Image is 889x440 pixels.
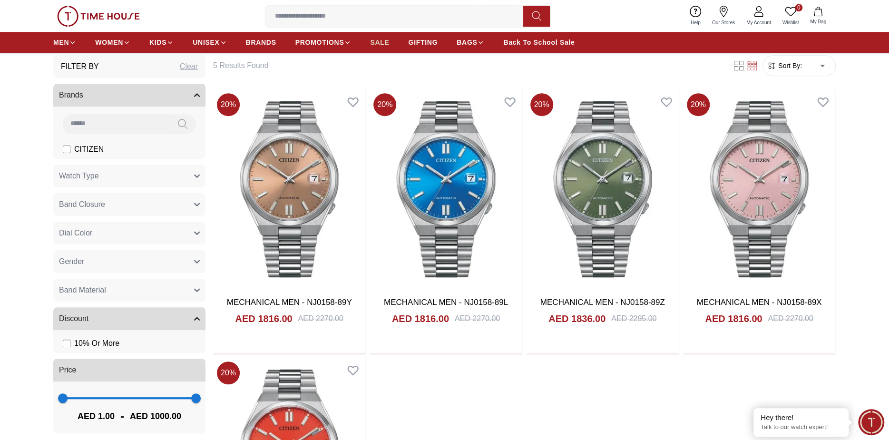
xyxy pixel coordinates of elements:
span: CITIZEN [74,144,104,155]
img: MECHANICAL MEN - NJ0158-89X [683,89,835,289]
a: BRANDS [246,34,276,51]
span: BRANDS [246,38,276,47]
div: Clear [180,61,198,72]
a: Help [685,4,706,28]
a: Our Stores [706,4,741,28]
span: Brands [59,89,83,101]
span: 20 % [530,93,553,116]
button: Band Material [53,279,205,302]
a: MECHANICAL MEN - NJ0158-89L [384,298,508,307]
button: Dial Color [53,222,205,244]
button: Sort By: [767,61,802,70]
a: PROMOTIONS [295,34,352,51]
span: Band Material [59,284,106,296]
button: Watch Type [53,165,205,187]
a: KIDS [149,34,174,51]
span: 20 % [687,93,710,116]
span: Back To School Sale [503,38,575,47]
span: BAGS [457,38,477,47]
a: SALE [370,34,389,51]
img: ... [57,6,140,27]
div: AED 2270.00 [455,313,500,324]
a: MECHANICAL MEN - NJ0158-89X [696,298,821,307]
div: AED 2295.00 [611,313,656,324]
span: KIDS [149,38,166,47]
h4: AED 1836.00 [548,312,606,325]
span: Watch Type [59,170,99,182]
a: MECHANICAL MEN - NJ0158-89Z [540,298,665,307]
button: Band Closure [53,193,205,216]
a: 0Wishlist [777,4,804,28]
span: My Bag [806,18,830,25]
a: MEN [53,34,76,51]
span: PROMOTIONS [295,38,344,47]
span: 20 % [217,362,240,384]
span: Wishlist [779,19,802,26]
span: - [115,409,130,424]
div: AED 2270.00 [298,313,343,324]
div: AED 2270.00 [768,313,813,324]
span: AED 1.00 [78,410,115,423]
input: 10% Or More [63,340,70,347]
span: Discount [59,313,88,324]
button: Discount [53,307,205,330]
span: MEN [53,38,69,47]
a: MECHANICAL MEN - NJ0158-89Y [227,298,352,307]
span: Gender [59,256,84,267]
h4: AED 1816.00 [392,312,449,325]
span: Price [59,364,76,376]
button: Price [53,359,205,381]
span: 20 % [217,93,240,116]
a: UNISEX [193,34,226,51]
div: Chat Widget [858,409,884,435]
span: 10 % Or More [74,338,119,349]
span: 0 [795,4,802,11]
span: SALE [370,38,389,47]
span: Our Stores [708,19,739,26]
span: Sort By: [776,61,802,70]
img: MECHANICAL MEN - NJ0158-89Y [213,89,365,289]
span: Band Closure [59,199,105,210]
span: Dial Color [59,227,92,239]
h6: 5 Results Found [213,60,721,71]
a: BAGS [457,34,484,51]
img: MECHANICAL MEN - NJ0158-89Z [527,89,679,289]
a: GIFTING [408,34,438,51]
h4: AED 1816.00 [705,312,762,325]
span: WOMEN [95,38,123,47]
span: 20 % [373,93,396,116]
div: Hey there! [761,413,841,422]
span: My Account [742,19,775,26]
span: UNISEX [193,38,219,47]
p: Talk to our watch expert! [761,423,841,431]
a: Back To School Sale [503,34,575,51]
img: MECHANICAL MEN - NJ0158-89L [370,89,522,289]
input: CITIZEN [63,146,70,153]
span: GIFTING [408,38,438,47]
span: Help [687,19,704,26]
button: My Bag [804,5,832,27]
span: AED 1000.00 [130,410,181,423]
button: Brands [53,84,205,107]
h3: Filter By [61,61,99,72]
button: Gender [53,250,205,273]
h4: AED 1816.00 [235,312,292,325]
a: WOMEN [95,34,130,51]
